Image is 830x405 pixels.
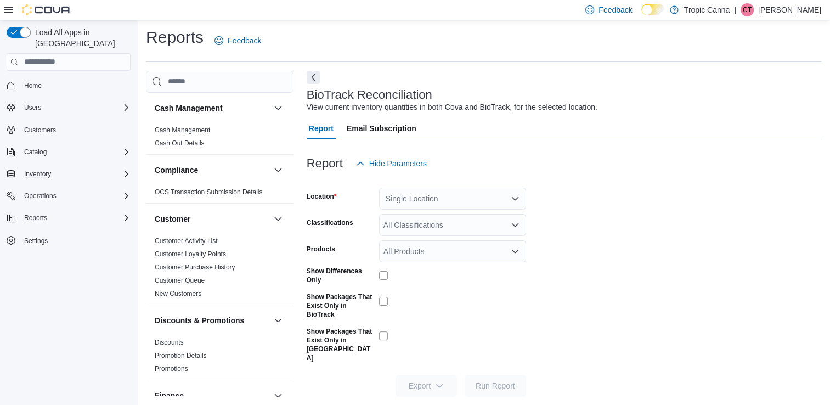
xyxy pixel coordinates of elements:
p: [PERSON_NAME] [758,3,821,16]
input: Dark Mode [641,4,664,15]
span: Operations [20,189,131,203]
span: Customer Queue [155,276,205,285]
button: Discounts & Promotions [272,314,285,327]
label: Show Differences Only [307,267,375,284]
button: Compliance [272,164,285,177]
span: CT [743,3,752,16]
div: Cash Management [146,123,293,154]
span: Home [20,78,131,92]
label: Products [307,245,335,254]
button: Finance [272,389,285,402]
button: Catalog [20,145,51,159]
p: Tropic Canna [684,3,730,16]
label: Classifications [307,218,353,227]
a: Discounts [155,339,184,346]
label: Show Packages That Exist Only in BioTrack [307,292,375,319]
a: Customer Loyalty Points [155,250,226,258]
span: Catalog [20,145,131,159]
p: | [734,3,736,16]
label: Show Packages That Exist Only in [GEOGRAPHIC_DATA] [307,327,375,362]
a: Settings [20,234,52,248]
button: Customer [272,212,285,226]
button: Reports [2,210,135,226]
div: Compliance [146,185,293,203]
a: Promotions [155,365,188,373]
span: Customers [20,123,131,137]
span: Users [24,103,41,112]
button: Run Report [465,375,526,397]
a: Feedback [210,30,266,52]
button: Users [20,101,46,114]
button: Reports [20,211,52,224]
button: Inventory [20,167,55,181]
span: Load All Apps in [GEOGRAPHIC_DATA] [31,27,131,49]
button: Hide Parameters [352,153,431,175]
div: Clayton Tory [741,3,754,16]
button: Finance [155,390,269,401]
button: Operations [2,188,135,204]
a: Customer Queue [155,277,205,284]
span: New Customers [155,289,201,298]
span: Operations [24,192,57,200]
span: Email Subscription [347,117,416,139]
a: Promotion Details [155,352,207,359]
span: Feedback [598,4,632,15]
h3: Report [307,157,343,170]
span: Export [402,375,450,397]
a: Customer Activity List [155,237,218,245]
h1: Reports [146,26,204,48]
span: Promotion Details [155,351,207,360]
button: Cash Management [155,103,269,114]
span: Report [309,117,334,139]
h3: Cash Management [155,103,223,114]
div: View current inventory quantities in both Cova and BioTrack, for the selected location. [307,102,597,113]
span: Feedback [228,35,261,46]
span: Discounts [155,338,184,347]
button: Next [307,71,320,84]
button: Discounts & Promotions [155,315,269,326]
nav: Complex example [7,73,131,277]
a: Cash Management [155,126,210,134]
span: Users [20,101,131,114]
span: Cash Out Details [155,139,205,148]
button: Users [2,100,135,115]
span: Run Report [476,380,515,391]
span: Customer Purchase History [155,263,235,272]
span: Promotions [155,364,188,373]
button: Customer [155,213,269,224]
span: Settings [24,237,48,245]
a: OCS Transaction Submission Details [155,188,263,196]
span: Catalog [24,148,47,156]
span: Settings [20,233,131,247]
h3: Customer [155,213,190,224]
span: Inventory [20,167,131,181]
h3: Finance [155,390,184,401]
span: Reports [20,211,131,224]
button: Inventory [2,166,135,182]
button: Open list of options [511,221,520,229]
h3: Compliance [155,165,198,176]
button: Customers [2,122,135,138]
span: Customer Activity List [155,237,218,245]
span: Customers [24,126,56,134]
label: Location [307,192,337,201]
a: Customer Purchase History [155,263,235,271]
h3: Discounts & Promotions [155,315,244,326]
span: Home [24,81,42,90]
span: Hide Parameters [369,158,427,169]
div: Customer [146,234,293,305]
span: Dark Mode [641,15,642,16]
button: Catalog [2,144,135,160]
button: Export [396,375,457,397]
button: Open list of options [511,247,520,256]
button: Settings [2,232,135,248]
span: Reports [24,213,47,222]
button: Operations [20,189,61,203]
a: Cash Out Details [155,139,205,147]
div: Discounts & Promotions [146,336,293,380]
a: Home [20,79,46,92]
button: Home [2,77,135,93]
